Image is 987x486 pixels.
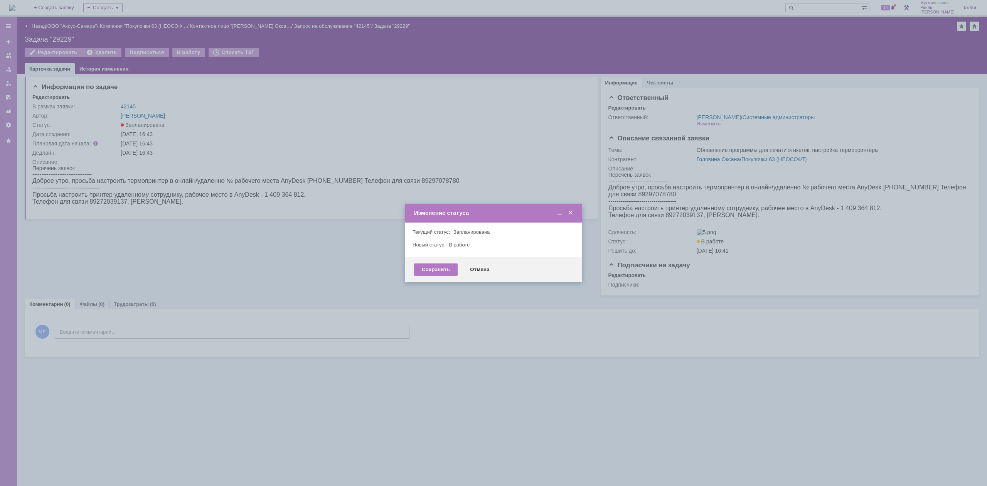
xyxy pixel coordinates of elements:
span: Закрыть [567,209,574,216]
span: В работе [449,242,470,248]
label: Новый статус: [413,242,446,248]
span: Запланирована [453,229,490,235]
div: Изменение статуса [414,209,574,216]
span: Свернуть (Ctrl + M) [556,209,564,216]
label: Текущий статус: [413,229,450,235]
